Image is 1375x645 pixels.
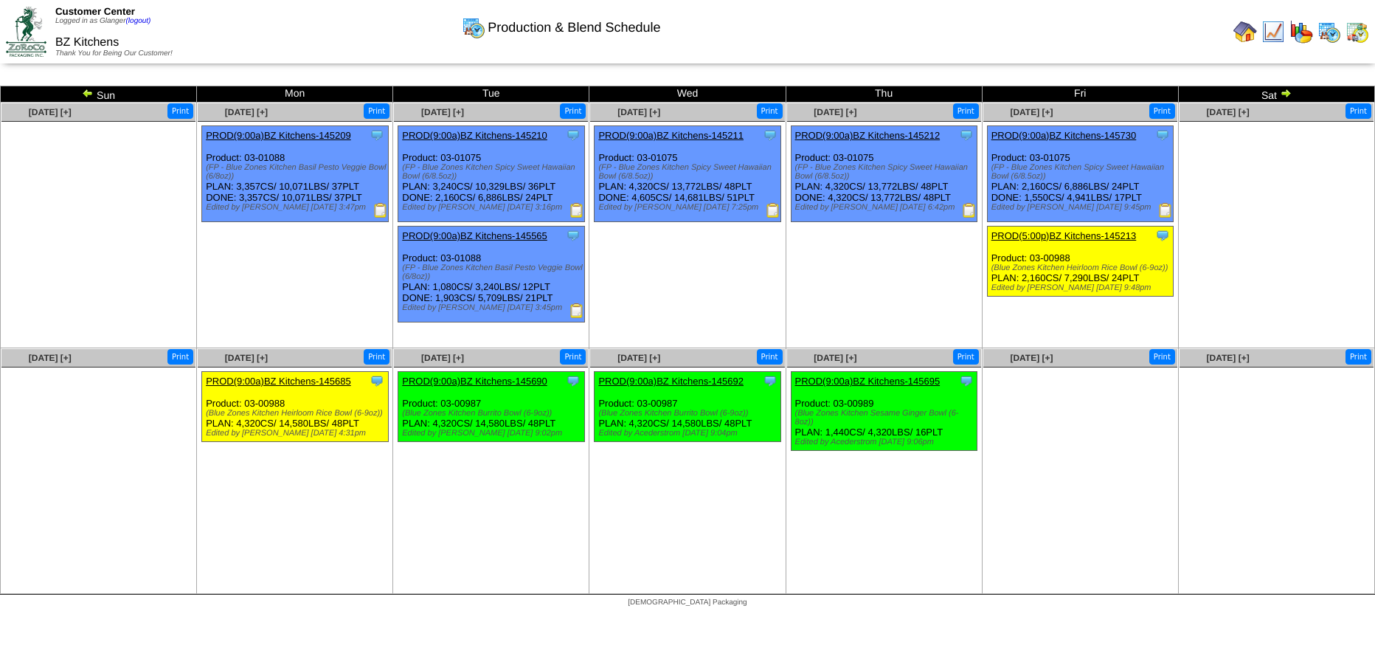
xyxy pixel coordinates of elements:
[757,103,783,119] button: Print
[402,429,584,438] div: Edited by [PERSON_NAME] [DATE] 9:02pm
[598,130,744,141] a: PROD(9:00a)BZ Kitchens-145211
[421,107,464,117] span: [DATE] [+]
[398,372,585,442] div: Product: 03-00987 PLAN: 4,320CS / 14,580LBS / 48PLT
[991,230,1137,241] a: PROD(5:00p)BZ Kitchens-145213
[959,373,974,388] img: Tooltip
[225,107,268,117] a: [DATE] [+]
[206,429,388,438] div: Edited by [PERSON_NAME] [DATE] 4:31pm
[814,353,856,363] a: [DATE] [+]
[991,163,1174,181] div: (FP - Blue Zones Kitchen Spicy Sweet Hawaiian Bowl (6/8.5oz))
[595,126,781,222] div: Product: 03-01075 PLAN: 4,320CS / 13,772LBS / 48PLT DONE: 4,605CS / 14,681LBS / 51PLT
[206,130,351,141] a: PROD(9:00a)BZ Kitchens-145209
[6,7,46,56] img: ZoRoCo_Logo(Green%26Foil)%20jpg.webp
[364,103,389,119] button: Print
[1149,349,1175,365] button: Print
[402,409,584,418] div: (Blue Zones Kitchen Burrito Bowl (6-9oz))
[402,303,584,312] div: Edited by [PERSON_NAME] [DATE] 3:45pm
[1010,107,1053,117] a: [DATE] [+]
[991,263,1174,272] div: (Blue Zones Kitchen Heirloom Rice Bowl (6-9oz))
[55,36,119,49] span: BZ Kitchens
[628,599,747,607] span: [DEMOGRAPHIC_DATA] Packaging
[791,126,977,222] div: Product: 03-01075 PLAN: 4,320CS / 13,772LBS / 48PLT DONE: 4,320CS / 13,772LBS / 48PLT
[370,373,384,388] img: Tooltip
[795,130,941,141] a: PROD(9:00a)BZ Kitchens-145212
[202,126,389,222] div: Product: 03-01088 PLAN: 3,357CS / 10,071LBS / 37PLT DONE: 3,357CS / 10,071LBS / 37PLT
[1155,228,1170,243] img: Tooltip
[1010,353,1053,363] a: [DATE] [+]
[595,372,781,442] div: Product: 03-00987 PLAN: 4,320CS / 14,580LBS / 48PLT
[197,86,393,103] td: Mon
[763,373,777,388] img: Tooltip
[795,203,977,212] div: Edited by [PERSON_NAME] [DATE] 6:42pm
[202,372,389,442] div: Product: 03-00988 PLAN: 4,320CS / 14,580LBS / 48PLT
[795,163,977,181] div: (FP - Blue Zones Kitchen Spicy Sweet Hawaiian Bowl (6/8.5oz))
[1149,103,1175,119] button: Print
[589,86,786,103] td: Wed
[1178,86,1374,103] td: Sat
[1207,353,1250,363] a: [DATE] [+]
[370,128,384,142] img: Tooltip
[398,126,585,222] div: Product: 03-01075 PLAN: 3,240CS / 10,329LBS / 36PLT DONE: 2,160CS / 6,886LBS / 24PLT
[566,373,581,388] img: Tooltip
[566,128,581,142] img: Tooltip
[225,353,268,363] span: [DATE] [+]
[167,103,193,119] button: Print
[953,103,979,119] button: Print
[373,203,388,218] img: Production Report
[959,128,974,142] img: Tooltip
[598,376,744,387] a: PROD(9:00a)BZ Kitchens-145692
[566,228,581,243] img: Tooltip
[987,227,1174,297] div: Product: 03-00988 PLAN: 2,160CS / 7,290LBS / 24PLT
[1345,103,1371,119] button: Print
[991,203,1174,212] div: Edited by [PERSON_NAME] [DATE] 9:45pm
[462,15,485,39] img: calendarprod.gif
[29,353,72,363] span: [DATE] [+]
[402,230,547,241] a: PROD(9:00a)BZ Kitchens-145565
[953,349,979,365] button: Print
[786,86,982,103] td: Thu
[29,107,72,117] a: [DATE] [+]
[402,263,584,281] div: (FP - Blue Zones Kitchen Basil Pesto Veggie Bowl (6/8oz))
[402,163,584,181] div: (FP - Blue Zones Kitchen Spicy Sweet Hawaiian Bowl (6/8.5oz))
[1345,349,1371,365] button: Print
[598,163,780,181] div: (FP - Blue Zones Kitchen Spicy Sweet Hawaiian Bowl (6/8.5oz))
[126,17,151,25] a: (logout)
[1345,20,1369,44] img: calendarinout.gif
[402,130,547,141] a: PROD(9:00a)BZ Kitchens-145210
[795,438,977,446] div: Edited by Acederstrom [DATE] 9:06pm
[617,353,660,363] a: [DATE] [+]
[206,376,351,387] a: PROD(9:00a)BZ Kitchens-145685
[1289,20,1313,44] img: graph.gif
[1207,107,1250,117] a: [DATE] [+]
[962,203,977,218] img: Production Report
[791,372,977,451] div: Product: 03-00989 PLAN: 1,440CS / 4,320LBS / 16PLT
[1158,203,1173,218] img: Production Report
[488,20,660,35] span: Production & Blend Schedule
[393,86,589,103] td: Tue
[364,349,389,365] button: Print
[1261,20,1285,44] img: line_graph.gif
[421,353,464,363] span: [DATE] [+]
[991,283,1174,292] div: Edited by [PERSON_NAME] [DATE] 9:48pm
[1,86,197,103] td: Sun
[982,86,1178,103] td: Fri
[617,107,660,117] a: [DATE] [+]
[398,227,585,322] div: Product: 03-01088 PLAN: 1,080CS / 3,240LBS / 12PLT DONE: 1,903CS / 5,709LBS / 21PLT
[55,49,173,58] span: Thank You for Being Our Customer!
[991,130,1137,141] a: PROD(9:00a)BZ Kitchens-145730
[55,6,135,17] span: Customer Center
[795,376,941,387] a: PROD(9:00a)BZ Kitchens-145695
[814,107,856,117] a: [DATE] [+]
[55,17,151,25] span: Logged in as Glanger
[402,203,584,212] div: Edited by [PERSON_NAME] [DATE] 3:16pm
[763,128,777,142] img: Tooltip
